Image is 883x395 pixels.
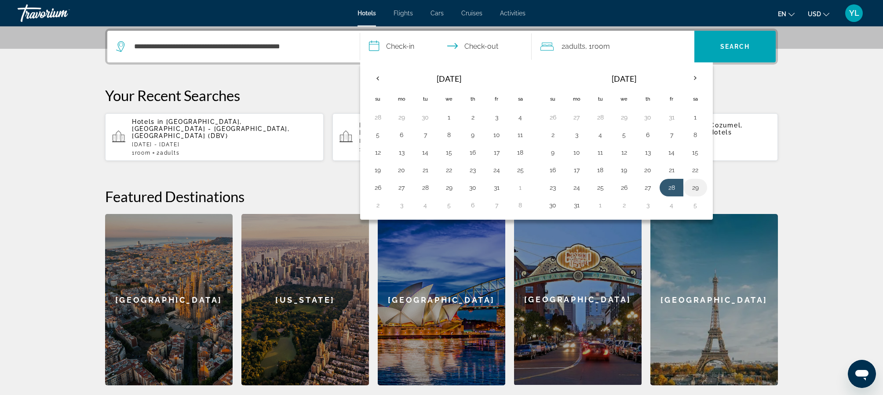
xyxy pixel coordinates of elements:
[617,146,631,159] button: Day 12
[418,181,432,194] button: Day 28
[371,199,385,211] button: Day 2
[461,10,482,17] a: Cruises
[431,10,444,17] a: Cars
[418,129,432,141] button: Day 7
[378,214,505,385] a: Sydney[GEOGRAPHIC_DATA]
[688,164,702,176] button: Day 22
[489,164,504,176] button: Day 24
[565,42,585,51] span: Adults
[371,111,385,123] button: Day 28
[418,164,432,176] button: Day 21
[683,68,707,88] button: Next month
[157,150,179,156] span: 2
[359,122,511,136] span: Bradenton, [GEOGRAPHIC_DATA], [GEOGRAPHIC_DATA], [GEOGRAPHIC_DATA]
[18,2,106,25] a: Travorium
[665,129,732,136] span: and Nearby Hotels
[569,181,584,194] button: Day 24
[466,146,480,159] button: Day 16
[489,129,504,141] button: Day 10
[132,141,317,148] p: [DATE] - [DATE]
[359,122,391,129] span: Hotels in
[442,111,456,123] button: Day 1
[394,199,409,211] button: Day 3
[371,129,385,141] button: Day 5
[808,11,821,18] span: USD
[418,111,432,123] button: Day 30
[593,164,607,176] button: Day 18
[418,199,432,211] button: Day 4
[241,214,369,385] div: [US_STATE]
[569,146,584,159] button: Day 10
[394,10,413,17] a: Flights
[849,9,859,18] span: YL
[617,129,631,141] button: Day 5
[514,214,642,385] a: San Diego[GEOGRAPHIC_DATA]
[500,10,525,17] a: Activities
[359,138,544,144] p: [DATE] - [DATE]
[688,181,702,194] button: Day 29
[332,113,551,161] button: Hotels in Bradenton, [GEOGRAPHIC_DATA], [GEOGRAPHIC_DATA], [GEOGRAPHIC_DATA][DATE] - [DATE]1Room2...
[133,40,347,53] input: Search hotel destination
[358,10,376,17] a: Hotels
[592,42,610,51] span: Room
[688,111,702,123] button: Day 1
[664,181,679,194] button: Day 28
[105,113,324,161] button: Hotels in [GEOGRAPHIC_DATA], [GEOGRAPHIC_DATA] - [GEOGRAPHIC_DATA], [GEOGRAPHIC_DATA] (DBV)[DATE]...
[641,199,655,211] button: Day 3
[132,150,150,156] span: 1
[371,164,385,176] button: Day 19
[546,111,560,123] button: Day 26
[650,214,778,385] a: Paris[GEOGRAPHIC_DATA]
[569,129,584,141] button: Day 3
[843,4,865,22] button: User Menu
[394,111,409,123] button: Day 29
[641,164,655,176] button: Day 20
[641,146,655,159] button: Day 13
[688,146,702,159] button: Day 15
[593,129,607,141] button: Day 4
[418,146,432,159] button: Day 14
[778,7,795,20] button: Change language
[617,164,631,176] button: Day 19
[778,11,786,18] span: en
[489,146,504,159] button: Day 17
[641,181,655,194] button: Day 27
[241,214,369,385] a: New York[US_STATE]
[617,199,631,211] button: Day 2
[593,199,607,211] button: Day 1
[808,7,829,20] button: Change currency
[105,87,778,104] p: Your Recent Searches
[541,68,707,214] table: Right calendar grid
[466,181,480,194] button: Day 30
[442,164,456,176] button: Day 22
[394,164,409,176] button: Day 20
[546,129,560,141] button: Day 2
[720,43,750,50] span: Search
[105,214,233,385] a: Barcelona[GEOGRAPHIC_DATA]
[664,199,679,211] button: Day 4
[371,181,385,194] button: Day 26
[132,118,164,125] span: Hotels in
[105,214,233,385] div: [GEOGRAPHIC_DATA]
[394,181,409,194] button: Day 27
[546,199,560,211] button: Day 30
[617,181,631,194] button: Day 26
[513,111,527,123] button: Day 4
[546,164,560,176] button: Day 16
[442,129,456,141] button: Day 8
[513,199,527,211] button: Day 8
[664,146,679,159] button: Day 14
[105,188,778,205] h2: Featured Destinations
[650,214,778,385] div: [GEOGRAPHIC_DATA]
[466,111,480,123] button: Day 2
[513,129,527,141] button: Day 11
[617,111,631,123] button: Day 29
[514,214,642,385] div: [GEOGRAPHIC_DATA]
[360,31,532,62] button: Select check in and out date
[593,181,607,194] button: Day 25
[132,118,290,139] span: [GEOGRAPHIC_DATA], [GEOGRAPHIC_DATA] - [GEOGRAPHIC_DATA], [GEOGRAPHIC_DATA] (DBV)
